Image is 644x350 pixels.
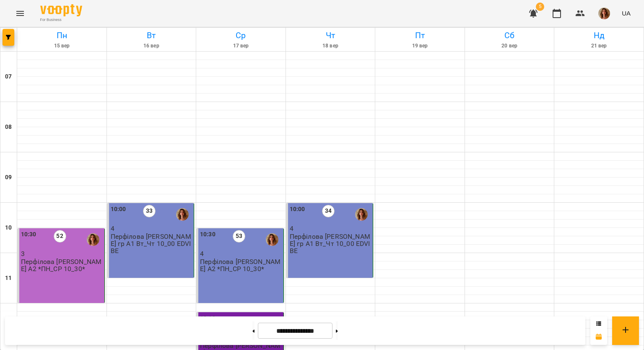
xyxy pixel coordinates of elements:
img: Перфілова Юлія [176,208,189,221]
span: 5 [536,3,544,11]
p: Перфілова [PERSON_NAME] гр А1 Вт_Чт 10_00 EDVIBE [290,233,371,255]
label: 10:30 [21,230,36,239]
h6: 07 [5,72,12,81]
h6: 18 вер [287,42,374,50]
label: 10:00 [290,205,305,214]
h6: 20 вер [466,42,553,50]
p: Перфілова [PERSON_NAME] А2 *ПН_СР 10_30* [21,258,103,273]
h6: 09 [5,173,12,182]
button: UA [618,5,634,21]
label: 10:30 [200,230,216,239]
label: 52 [54,230,66,243]
p: Перфілова [PERSON_NAME] А2 *ПН_СР 10_30* [200,258,282,273]
p: 4 [290,225,371,232]
p: 4 [200,250,282,257]
h6: Пт [377,29,463,42]
label: 33 [143,205,156,217]
label: 10:00 [111,205,126,214]
h6: Вт [108,29,195,42]
p: Перфілова [PERSON_NAME] гр А1 Вт_Чт 10_00 EDVIBE [111,233,192,255]
label: 53 [233,230,245,243]
h6: Чт [287,29,374,42]
img: Перфілова Юлія [266,233,278,246]
h6: 21 вер [556,42,642,50]
img: d73ace202ee2ff29bce2c456c7fd2171.png [598,8,610,19]
img: Перфілова Юлія [87,233,99,246]
h6: 16 вер [108,42,195,50]
label: 34 [322,205,335,217]
h6: 11 [5,274,12,283]
img: Перфілова Юлія [355,208,368,221]
h6: 19 вер [377,42,463,50]
p: 3 [21,250,103,257]
h6: 15 вер [18,42,105,50]
span: UA [622,9,631,18]
span: For Business [40,17,82,23]
h6: 10 [5,223,12,232]
h6: Ср [197,29,284,42]
h6: 17 вер [197,42,284,50]
img: Voopty Logo [40,4,82,16]
h6: 08 [5,123,12,132]
h6: Сб [466,29,553,42]
h6: Нд [556,29,642,42]
button: Menu [10,3,30,24]
p: 4 [111,225,192,232]
h6: Пн [18,29,105,42]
